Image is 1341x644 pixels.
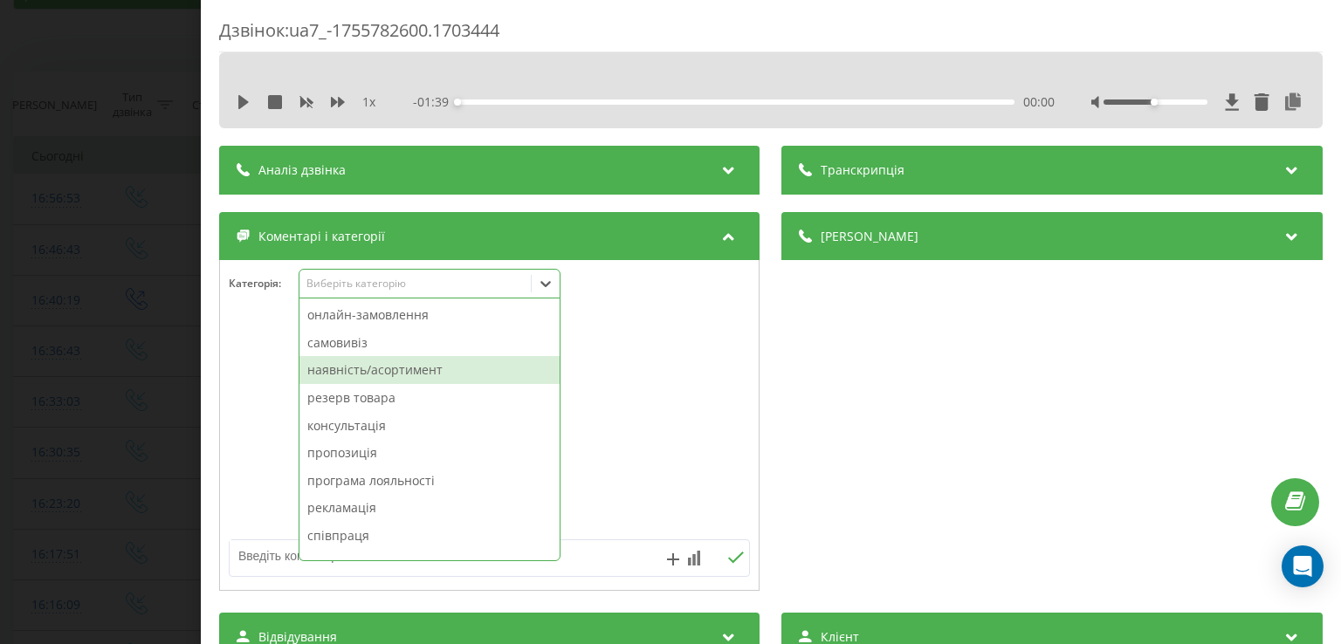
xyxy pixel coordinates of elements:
[362,93,375,111] span: 1 x
[258,228,385,245] span: Коментарі і категорії
[229,277,299,290] h4: Категорія :
[1282,545,1324,587] div: Open Intercom Messenger
[258,161,346,179] span: Аналіз дзвінка
[219,18,1323,52] div: Дзвінок : ua7_-1755782600.1703444
[299,412,560,440] div: консультація
[299,550,560,578] div: резерв столика
[299,522,560,550] div: співпраця
[414,93,458,111] span: - 01:39
[299,356,560,384] div: наявність/асортимент
[822,228,919,245] span: [PERSON_NAME]
[299,301,560,329] div: онлайн-замовлення
[299,384,560,412] div: резерв товара
[1023,93,1055,111] span: 00:00
[299,329,560,357] div: самовивіз
[299,494,560,522] div: рекламація
[299,467,560,495] div: програма лояльності
[1151,99,1158,106] div: Accessibility label
[455,99,462,106] div: Accessibility label
[822,161,905,179] span: Транскрипція
[299,439,560,467] div: пропозиція
[306,277,525,291] div: Виберіть категорію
